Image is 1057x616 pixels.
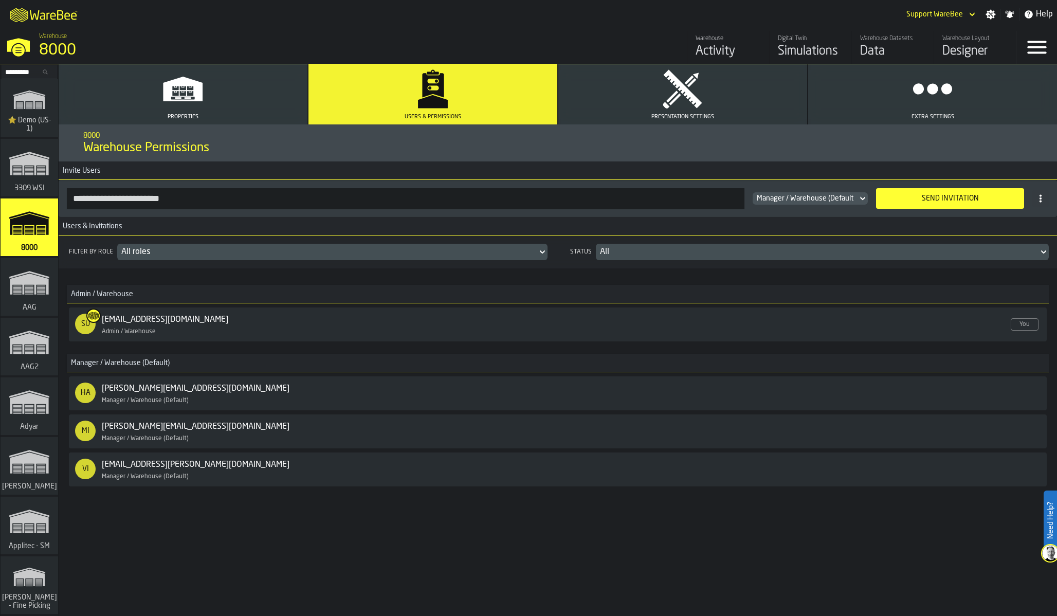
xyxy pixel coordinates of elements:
div: Simulations [778,43,843,60]
span: Invite Users [59,167,101,175]
h3: title-section-Invite Users [59,161,1057,180]
a: link-to-/wh/i/d1ef1afb-ce11-4124-bdae-ba3d01893ec0/simulations [1,139,58,198]
span: Admin / Warehouse [67,290,133,298]
div: Admin / Warehouse [102,328,276,335]
span: 8000 [19,244,40,252]
a: [EMAIL_ADDRESS][PERSON_NAME][DOMAIN_NAME] [102,459,289,471]
span: Adyar [18,423,41,431]
span: Manager / Warehouse (Default) [67,359,170,367]
div: Status [568,248,594,256]
div: 8000 [39,41,317,60]
label: button-toggle-Help [1019,8,1057,21]
div: Manager / Warehouse (Default) [102,435,337,442]
span: Properties [168,114,198,120]
span: Warehouse Permissions [83,140,209,156]
button: button-Send Invitation [876,188,1024,209]
div: Manager / Warehouse (Default) [102,397,337,404]
a: link-to-/wh/i/b2e041e4-2753-4086-a82a-958e8abdd2c7/designer [934,31,1016,64]
div: HA [75,383,96,403]
h3: title-section-Admin / Warehouse [67,285,1049,303]
h2: Sub Title [83,130,1032,140]
span: Help [1036,8,1053,21]
span: You [1011,318,1038,331]
span: Users & Invitations [59,222,122,230]
a: link-to-/wh/i/b2e041e4-2753-4086-a82a-958e8abdd2c7/simulations [1,198,58,258]
a: link-to-/wh/i/b2e041e4-2753-4086-a82a-958e8abdd2c7/simulations [769,31,851,64]
div: MI [75,421,96,441]
div: Digital Twin [778,35,843,42]
a: link-to-/wh/i/48cbecf7-1ea2-4bc9-a439-03d5b66e1a58/simulations [1,556,58,616]
div: Manager / Warehouse (Default) [102,473,337,480]
a: [EMAIL_ADDRESS][DOMAIN_NAME] [102,314,228,326]
div: Activity [696,43,761,60]
div: Filter by roleDropdownMenuValue-all [67,244,548,260]
div: VI [75,459,96,479]
a: link-to-/wh/i/27cb59bd-8ba0-4176-b0f1-d82d60966913/simulations [1,258,58,318]
label: Need Help? [1045,492,1056,549]
span: Presentation Settings [651,114,714,120]
span: AAG2 [19,363,41,371]
a: link-to-/wh/i/b2e041e4-2753-4086-a82a-958e8abdd2c7/data [851,31,934,64]
div: StatusDropdownMenuValue-all [568,244,1049,260]
span: AAG [21,303,39,312]
h3: title-section-Users & Invitations [59,217,1057,235]
div: title-Warehouse Permissions [59,124,1057,161]
h3: title-section-Manager / Warehouse (Default) [67,354,1049,372]
div: Send Invitation [882,194,1018,203]
a: link-to-/wh/i/662479f8-72da-4751-a936-1d66c412adb4/simulations [1,497,58,556]
label: button-toggle-Menu [1016,31,1057,64]
label: button-toggle-Notifications [1000,9,1019,20]
label: button-toggle-Settings [981,9,1000,20]
div: Warehouse [696,35,761,42]
span: ⭐ Demo (US-1) [5,116,54,133]
a: link-to-/wh/i/72fe6713-8242-4c3c-8adf-5d67388ea6d5/simulations [1,437,58,497]
a: link-to-/wh/i/ba0ffe14-8e36-4604-ab15-0eac01efbf24/simulations [1,318,58,377]
span: Manager / Warehouse (Default) [757,194,855,203]
a: link-to-/wh/i/b2e041e4-2753-4086-a82a-958e8abdd2c7/feed/ [687,31,769,64]
div: Designer [942,43,1008,60]
div: DropdownMenuValue-24e966b4-8fcd-426e-bbad-9287d471c930 [753,192,868,205]
input: button-toolbar- [67,188,744,209]
div: DropdownMenuValue-all [600,246,1034,258]
a: [PERSON_NAME][EMAIL_ADDRESS][DOMAIN_NAME] [102,421,289,433]
span: Applitec - SM [7,542,52,550]
div: SU [75,314,96,334]
span: Warehouse [39,33,67,40]
div: Filter by role [67,248,115,256]
a: link-to-/wh/i/103622fe-4b04-4da1-b95f-2619b9c959cc/simulations [1,79,58,139]
a: [PERSON_NAME][EMAIL_ADDRESS][DOMAIN_NAME] [102,383,289,395]
a: link-to-/wh/i/862141b4-a92e-43d2-8b2b-6509793ccc83/simulations [1,377,58,437]
div: DropdownMenuValue-all [121,246,533,258]
div: Warehouse Layout [942,35,1008,42]
div: DropdownMenuValue-24e966b4-8fcd-426e-bbad-9287d471c930 [757,194,853,203]
div: Warehouse Datasets [860,35,925,42]
span: Users & Permissions [405,114,461,120]
span: Extra Settings [912,114,954,120]
div: DropdownMenuValue-Support WareBee [902,8,977,21]
div: Data [860,43,925,60]
span: 3309 WSI [12,184,47,192]
div: DropdownMenuValue-Support WareBee [906,10,963,19]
